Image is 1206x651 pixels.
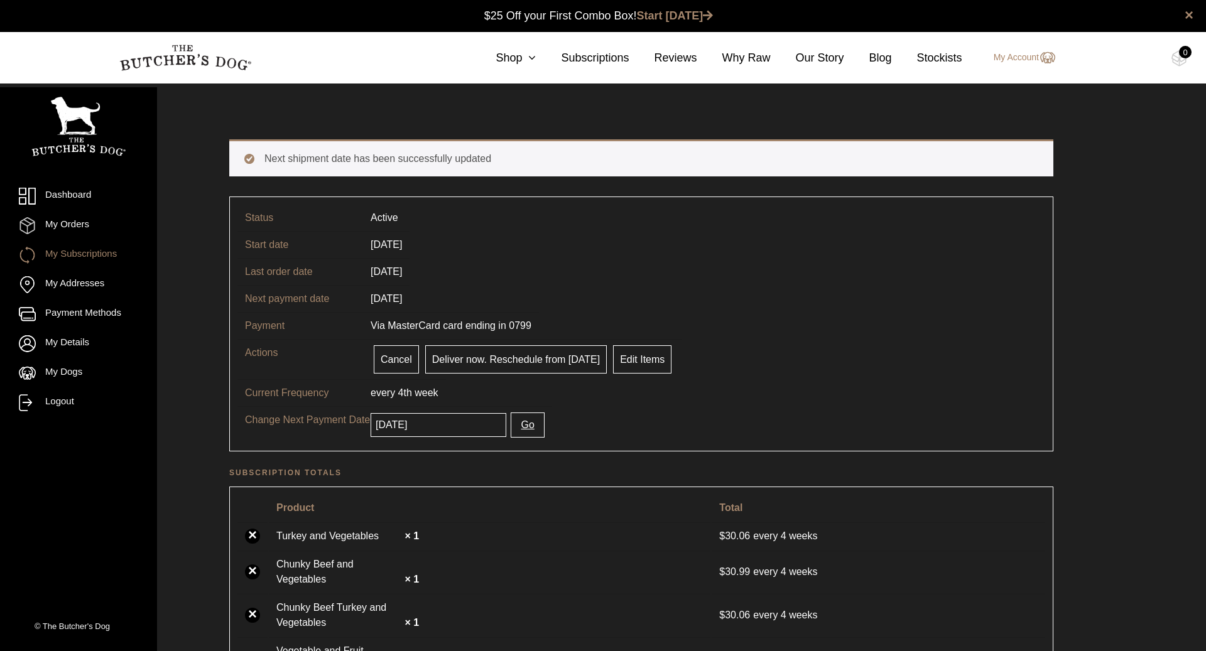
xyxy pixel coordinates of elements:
[237,205,363,231] td: Status
[245,385,371,401] p: Current Frequency
[245,608,260,623] a: ×
[415,387,438,398] span: week
[245,412,371,428] p: Change Next Payment Date
[719,610,725,620] span: $
[363,258,410,285] td: [DATE]
[536,50,629,67] a: Subscriptions
[719,530,753,541] span: 30.06
[613,345,671,374] a: Edit Items
[470,50,536,67] a: Shop
[405,530,419,541] strong: × 1
[19,276,138,293] a: My Addresses
[719,566,725,577] span: $
[363,231,410,258] td: [DATE]
[844,50,892,67] a: Blog
[712,551,1045,593] td: every 4 weeks
[237,258,363,285] td: Last order date
[363,205,406,231] td: Active
[276,557,402,587] a: Chunky Beef and Vegetables
[1185,8,1193,23] a: close
[405,574,419,584] strong: × 1
[19,394,138,411] a: Logout
[19,247,138,264] a: My Subscriptions
[237,231,363,258] td: Start date
[237,312,363,339] td: Payment
[981,50,1055,65] a: My Account
[19,365,138,382] a: My Dogs
[511,412,544,438] button: Go
[371,387,412,398] span: every 4th
[719,566,753,577] span: 30.99
[237,285,363,312] td: Next payment date
[19,217,138,234] a: My Orders
[229,139,1053,176] div: Next shipment date has been successfully updated
[629,50,697,67] a: Reviews
[19,188,138,205] a: Dashboard
[245,564,260,579] a: ×
[19,335,138,352] a: My Details
[712,594,1045,636] td: every 4 weeks
[276,529,402,544] a: Turkey and Vegetables
[712,495,1045,521] th: Total
[637,9,714,22] a: Start [DATE]
[771,50,844,67] a: Our Story
[892,50,962,67] a: Stockists
[363,285,410,312] td: [DATE]
[719,530,725,541] span: $
[1179,46,1192,58] div: 0
[237,339,363,379] td: Actions
[719,610,753,620] span: 30.06
[229,466,1053,479] h2: Subscription totals
[269,495,710,521] th: Product
[31,97,126,156] img: TBD_Portrait_Logo_White.png
[1171,50,1187,67] img: TBD_Cart-Empty.png
[245,529,260,544] a: ×
[371,320,531,331] span: Via MasterCard card ending in 0799
[276,600,402,630] a: Chunky Beef Turkey and Vegetables
[19,306,138,323] a: Payment Methods
[712,522,1045,549] td: every 4 weeks
[425,345,607,374] a: Deliver now. Reschedule from [DATE]
[697,50,771,67] a: Why Raw
[405,617,419,628] strong: × 1
[374,345,419,374] a: Cancel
